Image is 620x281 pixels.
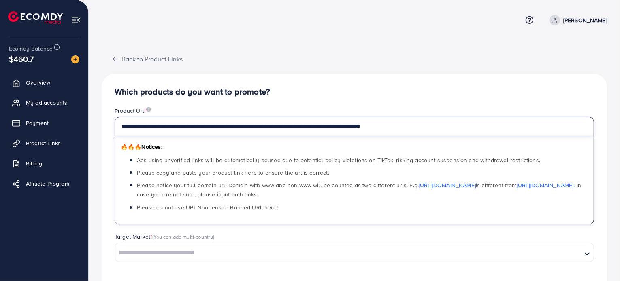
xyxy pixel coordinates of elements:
[8,11,63,24] img: logo
[9,53,34,65] span: $460.7
[26,78,50,87] span: Overview
[102,50,193,68] button: Back to Product Links
[6,155,82,171] a: Billing
[137,181,581,199] span: Please notice your full domain url. Domain with www and non-www will be counted as two different ...
[586,245,614,275] iframe: Chat
[26,99,67,107] span: My ad accounts
[6,95,82,111] a: My ad accounts
[71,15,81,25] img: menu
[6,175,82,192] a: Affiliate Program
[517,181,574,189] a: [URL][DOMAIN_NAME]
[115,107,151,115] label: Product Url
[137,169,329,177] span: Please copy and paste your product link here to ensure the url is correct.
[121,143,162,151] span: Notices:
[115,232,215,241] label: Target Market
[419,181,476,189] a: [URL][DOMAIN_NAME]
[6,135,82,151] a: Product Links
[9,44,53,53] span: Ecomdy Balance
[137,203,278,211] span: Please do not use URL Shortens or Banned URL here!
[26,119,49,127] span: Payment
[115,243,594,262] div: Search for option
[115,87,594,97] h4: Which products do you want to promote?
[71,55,79,63] img: image
[6,115,82,131] a: Payment
[146,107,151,112] img: image
[116,247,581,259] input: Search for option
[26,180,69,188] span: Affiliate Program
[563,15,607,25] p: [PERSON_NAME]
[6,74,82,91] a: Overview
[26,139,61,147] span: Product Links
[26,159,42,167] span: Billing
[137,156,540,164] span: Ads using unverified links will be automatically paused due to potential policy violations on Tik...
[121,143,141,151] span: 🔥🔥🔥
[546,15,607,25] a: [PERSON_NAME]
[152,233,214,240] span: (You can add multi-country)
